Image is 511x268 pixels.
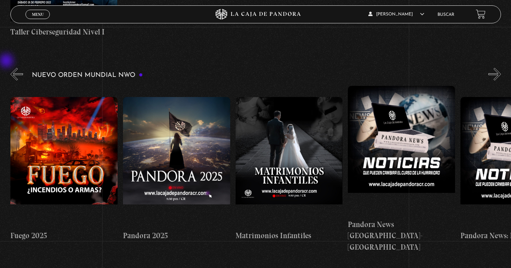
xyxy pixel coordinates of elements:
a: View your shopping cart [476,9,486,19]
a: Pandora News [GEOGRAPHIC_DATA]-[GEOGRAPHIC_DATA] [348,86,455,253]
a: Buscar [437,13,454,17]
h4: Taller Ciberseguridad Nivel I [10,26,118,38]
button: Previous [10,68,23,80]
h4: Fuego 2025 [10,230,118,241]
h4: Pandora 2025 [123,230,230,241]
button: Next [488,68,501,80]
span: Menu [32,12,44,17]
a: Pandora 2025 [123,86,230,253]
h4: Pandora News [GEOGRAPHIC_DATA]-[GEOGRAPHIC_DATA] [348,219,455,253]
a: Matrimonios Infantiles [236,86,343,253]
span: [PERSON_NAME] [368,12,424,17]
a: Fuego 2025 [10,86,118,253]
span: Cerrar [29,18,46,23]
h4: Matrimonios Infantiles [236,230,343,241]
h3: Nuevo Orden Mundial NWO [32,72,143,79]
